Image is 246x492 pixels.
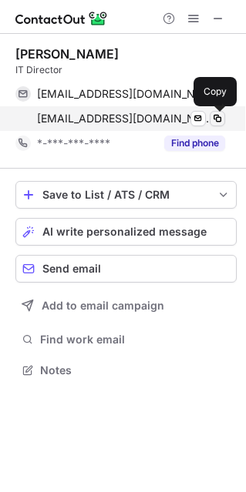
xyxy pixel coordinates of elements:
button: Reveal Button [164,136,225,151]
button: Find work email [15,329,237,350]
span: Add to email campaign [42,300,164,312]
span: Send email [42,263,101,275]
span: AI write personalized message [42,226,207,238]
div: [PERSON_NAME] [15,46,119,62]
button: AI write personalized message [15,218,237,246]
button: Send email [15,255,237,283]
button: Add to email campaign [15,292,237,320]
button: Notes [15,360,237,381]
span: [EMAIL_ADDRESS][DOMAIN_NAME] [37,87,214,101]
span: Find work email [40,333,231,346]
span: Notes [40,363,231,377]
div: Save to List / ATS / CRM [42,189,210,201]
button: save-profile-one-click [15,181,237,209]
img: ContactOut v5.3.10 [15,9,108,28]
div: IT Director [15,63,237,77]
span: [EMAIL_ADDRESS][DOMAIN_NAME] [37,112,214,126]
